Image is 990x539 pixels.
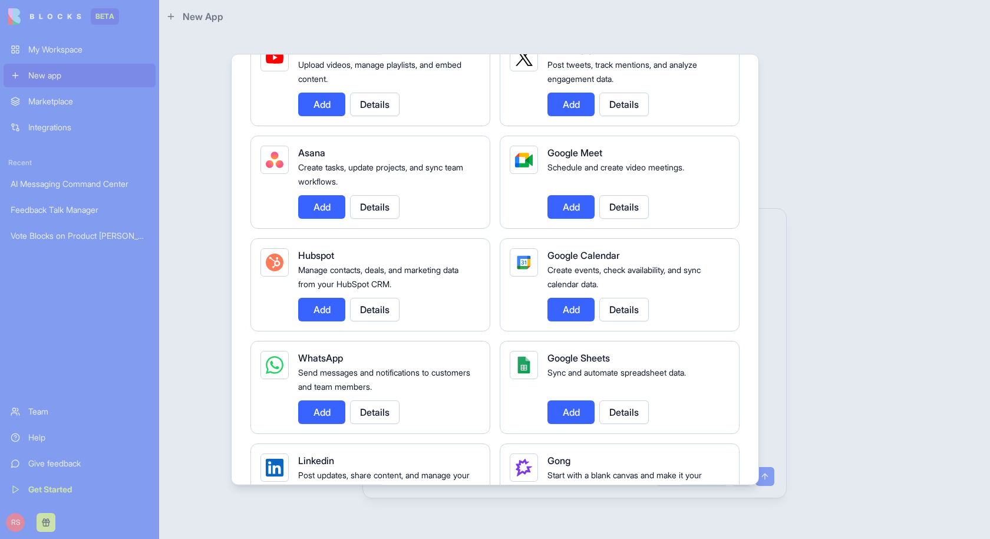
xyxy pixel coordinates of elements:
span: Linkedin [298,455,334,466]
span: Create tasks, update projects, and sync team workflows. [298,162,463,186]
button: Details [599,400,649,424]
span: Manage contacts, deals, and marketing data from your HubSpot CRM. [298,265,458,289]
button: Details [599,93,649,116]
span: Start with a blank canvas and make it your own. [547,470,702,494]
button: Details [599,298,649,321]
span: Sync and automate spreadsheet data. [547,367,686,377]
span: Google Sheets [547,352,610,364]
span: Google Meet [547,147,602,159]
button: Details [350,195,400,219]
span: Post updates, share content, and manage your LinkedIn presence. [298,470,470,494]
span: Asana [298,147,325,159]
button: Details [350,298,400,321]
span: Send messages and notifications to customers and team members. [298,367,470,392]
span: Google Calendar [547,249,620,261]
button: Add [298,195,345,219]
span: Post tweets, track mentions, and analyze engagement data. [547,60,697,84]
span: Upload videos, manage playlists, and embed content. [298,60,461,84]
button: Details [350,400,400,424]
span: Schedule and create video meetings. [547,162,684,172]
button: Add [298,400,345,424]
button: Add [547,400,595,424]
button: Add [547,195,595,219]
button: Add [298,93,345,116]
span: Hubspot [298,249,334,261]
button: Add [547,298,595,321]
button: Add [547,93,595,116]
span: WhatsApp [298,352,343,364]
button: Details [350,93,400,116]
button: Add [298,298,345,321]
button: Details [599,195,649,219]
span: Create events, check availability, and sync calendar data. [547,265,701,289]
span: Gong [547,455,570,466]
